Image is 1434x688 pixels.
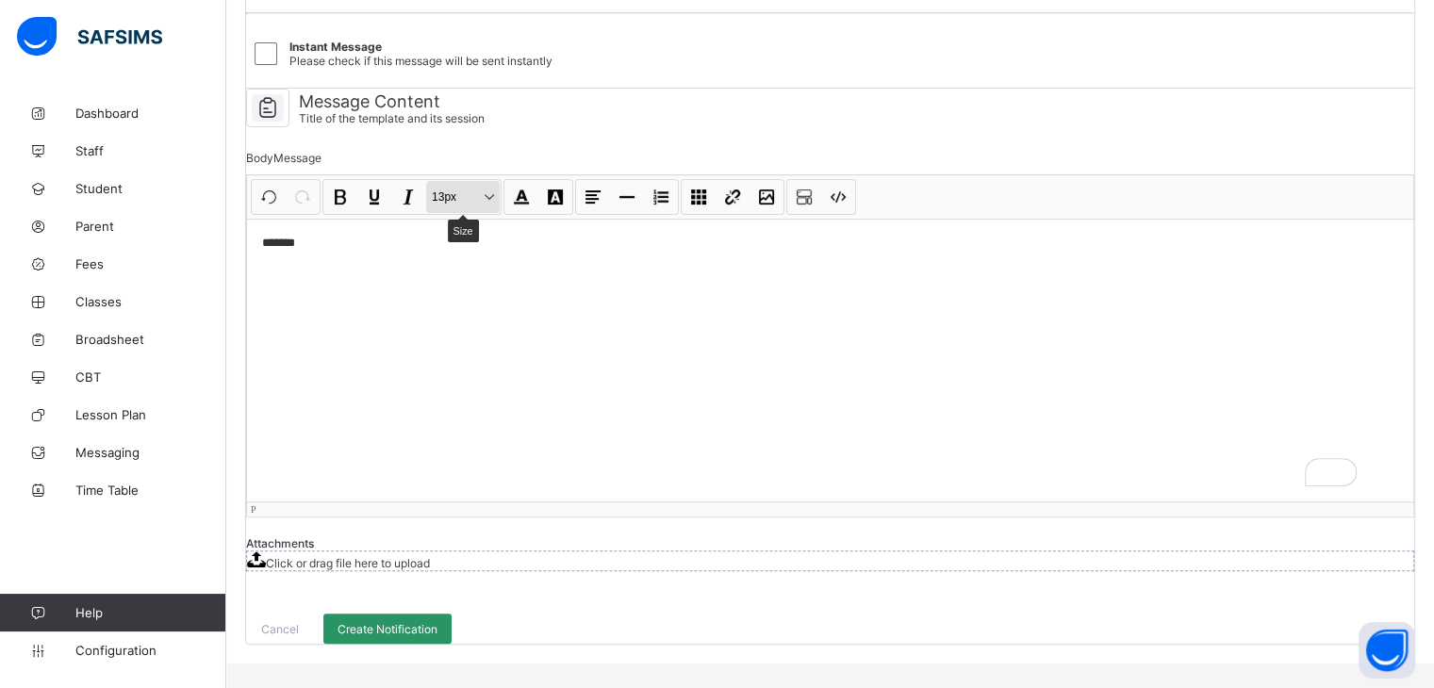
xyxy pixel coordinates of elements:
span: Message Content [299,91,485,111]
button: Link [717,181,749,213]
span: Dashboard [75,106,226,121]
button: Table [683,181,715,213]
button: Size [426,181,500,213]
span: Parent [75,219,226,234]
div: To enrich screen reader interactions, please activate Accessibility in Grammarly extension settings [247,219,1413,501]
span: Classes [75,294,226,309]
span: CBT [75,369,226,385]
img: safsims [17,17,162,57]
button: Bold [324,181,356,213]
span: Lesson Plan [75,407,226,422]
span: Click or drag file here to upload [266,556,430,570]
span: Fees [75,256,226,271]
span: Attachments [246,536,314,550]
button: Undo [253,181,285,213]
span: Broadsheet [75,332,226,347]
button: Image [750,181,783,213]
button: List [645,181,677,213]
span: Messaging [75,445,226,460]
span: Student [75,181,226,196]
button: Show blocks [788,181,820,213]
button: Align [577,181,609,213]
span: Time Table [75,483,226,498]
button: Horizontal line [611,181,643,213]
button: Underline [358,181,390,213]
span: Configuration [75,643,225,658]
span: Help [75,605,225,620]
span: Staff [75,143,226,158]
button: Code view [822,181,854,213]
button: Open asap [1359,622,1415,679]
span: Body Message [246,151,321,165]
button: Font Color [505,181,537,213]
div: P [251,502,1409,516]
span: Instant Message [289,40,382,54]
button: Redo [287,181,319,213]
span: Click or drag file here to upload [246,550,1414,571]
span: Please check if this message will be sent instantly [289,54,552,68]
button: Italic [392,181,424,213]
span: Title of the template and its session [299,111,485,125]
span: Create Notification [338,622,437,636]
button: Highlight Color [539,181,571,213]
span: Cancel [261,622,299,636]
